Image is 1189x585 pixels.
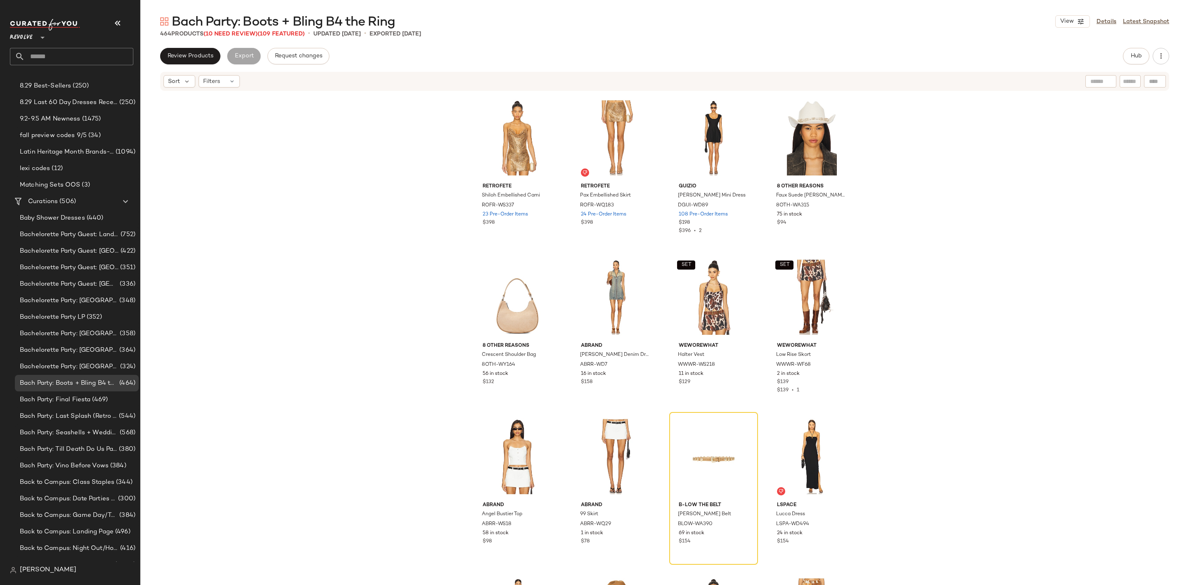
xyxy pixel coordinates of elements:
[672,96,755,180] img: DGUI-WD89_V1.jpg
[118,98,135,107] span: (250)
[679,530,704,537] span: 69 in stock
[160,17,168,26] img: svg%3e
[20,81,71,91] span: 8.29 Best-Sellers
[679,211,728,218] span: 108 Pre-Order Items
[677,261,695,270] button: SET
[776,521,809,528] span: LSPA-WD494
[20,114,81,124] span: 9.2-9.5 AM Newness
[1130,53,1142,59] span: Hub
[678,361,715,369] span: WWWR-WS218
[679,370,703,378] span: 11 in stock
[580,521,611,528] span: ABRR-WQ29
[119,230,135,239] span: (752)
[483,342,552,350] span: 8 Other Reasons
[482,202,514,209] span: ROFR-WS337
[118,362,135,372] span: (324)
[779,262,789,268] span: SET
[580,351,650,359] span: [PERSON_NAME] Denim Dress
[483,219,495,227] span: $398
[777,219,786,227] span: $94
[10,19,80,31] img: cfy_white_logo.C9jOOHJF.svg
[167,53,213,59] span: Review Products
[777,530,803,537] span: 24 in stock
[580,192,631,199] span: Pax Embellished Skirt
[20,527,114,537] span: Back to Campus: Landing Page
[482,192,540,199] span: Shiloh Embellished Cami
[476,96,559,180] img: ROFR-WS337_V1.jpg
[160,30,305,38] div: Products
[574,96,657,180] img: ROFR-WQ183_V1.jpg
[20,560,113,570] span: Beach: Beach Trip Landing Page
[574,256,657,339] img: ABRR-WD7_V1.jpg
[203,77,220,86] span: Filters
[1123,17,1169,26] a: Latest Snapshot
[581,211,626,218] span: 24 Pre-Order Items
[80,180,90,190] span: (3)
[691,228,699,234] span: •
[114,478,133,487] span: (344)
[364,29,366,39] span: •
[20,279,118,289] span: Bachelorette Party Guest: [GEOGRAPHIC_DATA]
[118,329,135,339] span: (358)
[118,346,135,355] span: (364)
[672,256,755,339] img: WWWR-WS218_V1.jpg
[85,313,102,322] span: (352)
[679,183,748,190] span: GUIZIO
[114,147,135,157] span: (1094)
[118,379,135,388] span: (464)
[118,428,135,438] span: (568)
[119,246,135,256] span: (422)
[581,342,651,350] span: Abrand
[483,530,509,537] span: 58 in stock
[775,261,793,270] button: SET
[160,31,171,37] span: 464
[20,412,117,421] span: Bach Party: Last Splash (Retro [GEOGRAPHIC_DATA])
[116,494,135,504] span: (300)
[777,211,802,218] span: 75 in stock
[10,28,33,43] span: Revolve
[20,313,85,322] span: Bachelorette Party LP
[20,131,87,140] span: fall preview codes 9/5
[1123,48,1149,64] button: Hub
[1097,17,1116,26] a: Details
[699,228,702,234] span: 2
[776,192,846,199] span: Faux Suede [PERSON_NAME] Cowboy Hat
[777,342,847,350] span: WeWoreWhat
[168,77,180,86] span: Sort
[118,263,135,272] span: (351)
[50,164,63,173] span: (12)
[678,202,708,209] span: DGUI-WD89
[678,192,746,199] span: [PERSON_NAME] Mini Dress
[20,329,118,339] span: Bachelorette Party: [GEOGRAPHIC_DATA]
[308,29,310,39] span: •
[482,511,522,518] span: Angel Bustier Top
[20,461,109,471] span: Bach Party: Vino Before Vows
[679,228,691,234] span: $396
[482,351,536,359] span: Crescent Shoulder Bag
[117,412,135,421] span: (544)
[109,461,126,471] span: (384)
[20,346,118,355] span: Bachelorette Party: [GEOGRAPHIC_DATA]
[20,511,118,520] span: Back to Campus: Game Day/Tailgates
[369,30,421,38] p: Exported [DATE]
[681,262,692,268] span: SET
[574,415,657,498] img: ABRR-WQ29_V1.jpg
[90,395,108,405] span: (469)
[85,213,104,223] span: (440)
[71,81,89,91] span: (250)
[797,388,799,393] span: 1
[118,544,135,553] span: (416)
[20,296,118,306] span: Bachelorette Party: [GEOGRAPHIC_DATA]
[483,211,528,218] span: 23 Pre-Order Items
[28,197,58,206] span: Curations
[258,31,305,37] span: (109 Featured)
[776,361,811,369] span: WWWR-WF68
[20,544,118,553] span: Back to Campus: Night Out/House Parties
[268,48,329,64] button: Request changes
[20,445,117,454] span: Bach Party: Till Death Do Us Party
[777,538,789,545] span: $154
[87,131,101,140] span: (34)
[204,31,258,37] span: (10 Need Review)
[20,395,90,405] span: Bach Party: Final Fiesta
[275,53,322,59] span: Request changes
